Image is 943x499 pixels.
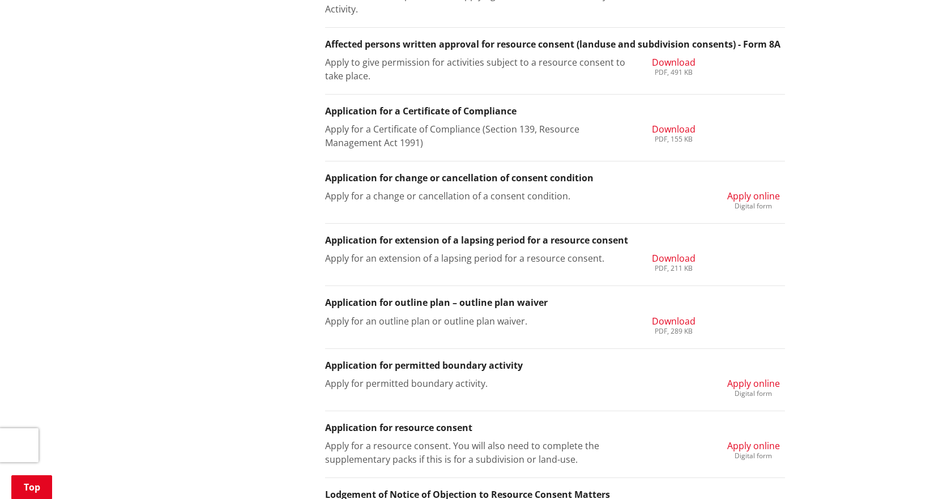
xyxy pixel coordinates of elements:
p: Apply for a Certificate of Compliance (Section 139, Resource Management Act 1991) [325,122,626,150]
a: Apply online Digital form [727,189,780,210]
a: Download PDF, 211 KB [652,251,695,272]
h3: Application for a Certificate of Compliance [325,106,785,117]
a: Top [11,475,52,499]
span: Apply online [727,377,780,390]
div: Digital form [727,203,780,210]
a: Download PDF, 155 KB [652,122,695,143]
p: Apply for a resource consent. You will also need to complete the supplementary packs if this is f... [325,439,626,466]
h3: Application for permitted boundary activity [325,360,785,371]
h3: Application for change or cancellation of consent condition [325,173,785,184]
span: Download [652,315,695,327]
h3: Application for outline plan – outline plan waiver [325,297,785,308]
div: PDF, 155 KB [652,136,695,143]
p: Apply for a change or cancellation of a consent condition. [325,189,626,203]
span: Apply online [727,440,780,452]
h3: Application for extension of a lapsing period for a resource consent [325,235,785,246]
div: PDF, 491 KB [652,69,695,76]
h3: Affected persons written approval for resource consent (landuse and subdivision consents) - Form 8A [325,39,785,50]
iframe: Messenger Launcher [891,451,932,492]
a: Download PDF, 289 KB [652,314,695,335]
div: Digital form [727,453,780,459]
span: Download [652,56,695,69]
span: Download [652,252,695,265]
a: Apply online Digital form [727,439,780,459]
p: Apply for permitted boundary activity. [325,377,626,390]
span: Apply online [727,190,780,202]
a: Apply online Digital form [727,377,780,397]
p: Apply for an outline plan or outline plan waiver. [325,314,626,328]
p: Apply for an extension of a lapsing period for a resource consent. [325,251,626,265]
div: Digital form [727,390,780,397]
div: PDF, 289 KB [652,328,695,335]
span: Download [652,123,695,135]
div: PDF, 211 KB [652,265,695,272]
h3: Application for resource consent [325,423,785,433]
p: Apply to give permission for activities subject to a resource consent to take place. [325,56,626,83]
a: Download PDF, 491 KB [652,56,695,76]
